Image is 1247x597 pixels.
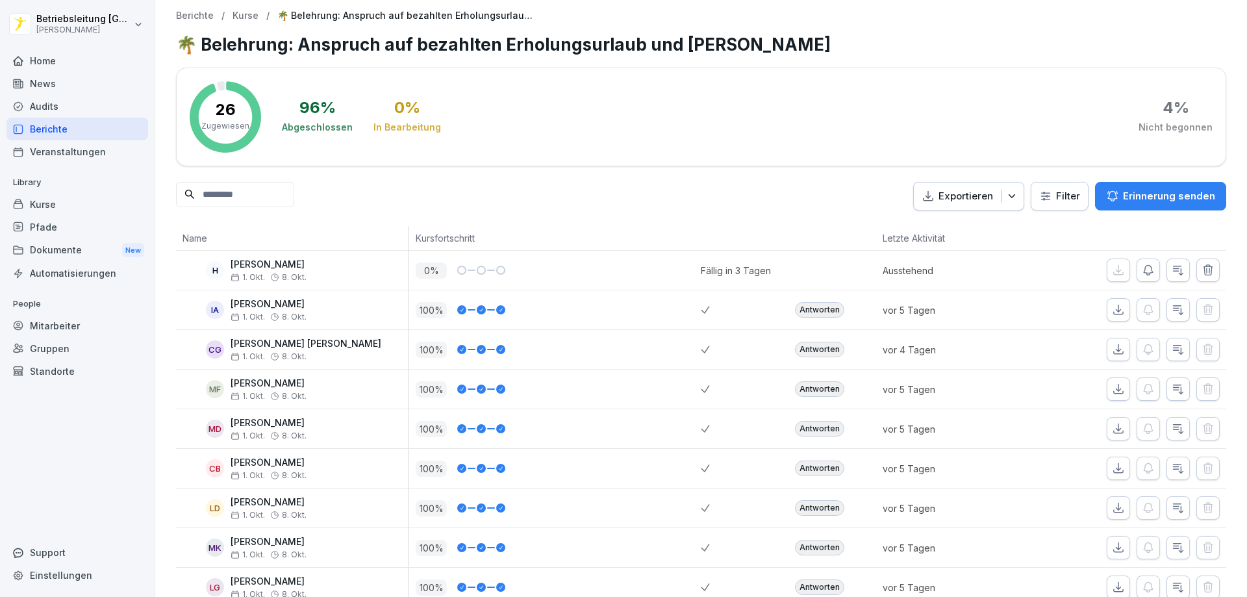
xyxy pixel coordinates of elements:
span: 1. Okt. [231,471,265,480]
h1: 🌴 Belehrung: Anspruch auf bezahlten Erholungsurlaub und [PERSON_NAME] [176,32,1226,57]
p: Name [183,231,402,245]
div: MD [206,420,224,438]
a: Berichte [6,118,148,140]
span: 1. Okt. [231,550,265,559]
span: 8. Okt. [282,471,307,480]
span: 1. Okt. [231,511,265,520]
a: Mitarbeiter [6,314,148,337]
span: 8. Okt. [282,511,307,520]
p: [PERSON_NAME] [231,457,307,468]
a: Kurse [233,10,258,21]
a: DokumenteNew [6,238,148,262]
p: vor 5 Tagen [883,541,1022,555]
a: Automatisierungen [6,262,148,285]
div: Veranstaltungen [6,140,148,163]
p: vor 5 Tagen [883,383,1022,396]
p: vor 5 Tagen [883,462,1022,476]
div: Abgeschlossen [282,121,353,134]
div: Antworten [795,302,844,318]
p: Betriebsleitung [GEOGRAPHIC_DATA] [36,14,131,25]
p: 100 % [416,421,447,437]
p: Exportieren [938,189,993,204]
div: Antworten [795,500,844,516]
p: Letzte Aktivität [883,231,1016,245]
p: People [6,294,148,314]
p: [PERSON_NAME] [231,299,307,310]
div: Filter [1039,190,1080,203]
p: 100 % [416,342,447,358]
span: 8. Okt. [282,312,307,322]
p: 100 % [416,381,447,398]
p: 100 % [416,302,447,318]
span: 1. Okt. [231,312,265,322]
p: [PERSON_NAME] [PERSON_NAME] [231,338,381,349]
p: Zugewiesen [201,120,249,132]
div: MK [206,539,224,557]
p: [PERSON_NAME] [231,259,307,270]
a: Standorte [6,360,148,383]
p: 100 % [416,461,447,477]
a: Berichte [176,10,214,21]
p: vor 5 Tagen [883,502,1022,515]
a: News [6,72,148,95]
button: Erinnerung senden [1095,182,1226,210]
span: 8. Okt. [282,352,307,361]
span: 8. Okt. [282,392,307,401]
div: Nicht begonnen [1139,121,1213,134]
p: 0 % [416,262,447,279]
p: vor 5 Tagen [883,581,1022,594]
div: Antworten [795,540,844,555]
span: 8. Okt. [282,273,307,282]
p: vor 4 Tagen [883,343,1022,357]
div: Antworten [795,461,844,476]
p: 100 % [416,500,447,516]
a: Kurse [6,193,148,216]
p: / [266,10,270,21]
a: Pfade [6,216,148,238]
button: Filter [1031,183,1088,210]
p: Library [6,172,148,193]
p: 100 % [416,540,447,556]
div: LG [206,578,224,596]
span: 1. Okt. [231,392,265,401]
div: Dokumente [6,238,148,262]
p: [PERSON_NAME] [231,378,307,389]
a: Einstellungen [6,564,148,587]
div: Support [6,541,148,564]
p: Ausstehend [883,264,1022,277]
div: Antworten [795,342,844,357]
div: 96 % [299,100,336,116]
div: Antworten [795,421,844,437]
p: 🌴 Belehrung: Anspruch auf bezahlten Erholungsurlaub und [PERSON_NAME] [277,10,537,21]
span: 8. Okt. [282,431,307,440]
div: CG [206,340,224,359]
div: Fällig in 3 Tagen [701,264,771,277]
a: Home [6,49,148,72]
p: 26 [216,102,236,118]
div: 4 % [1163,100,1189,116]
div: Antworten [795,381,844,397]
p: 100 % [416,579,447,596]
p: [PERSON_NAME] [231,576,307,587]
a: Gruppen [6,337,148,360]
div: New [122,243,144,258]
span: 1. Okt. [231,431,265,440]
span: 1. Okt. [231,352,265,361]
p: / [221,10,225,21]
p: [PERSON_NAME] [231,537,307,548]
div: CB [206,459,224,477]
p: vor 5 Tagen [883,303,1022,317]
span: 8. Okt. [282,550,307,559]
